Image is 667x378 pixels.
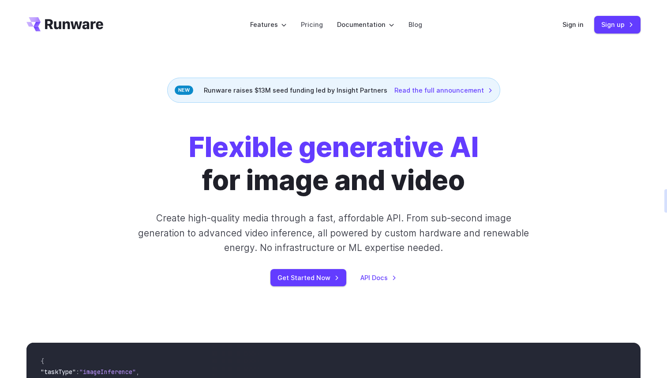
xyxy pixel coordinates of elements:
a: Get Started Now [270,269,346,286]
span: "imageInference" [79,368,136,376]
span: { [41,357,44,365]
div: Runware raises $13M seed funding led by Insight Partners [167,78,500,103]
a: Go to / [26,17,103,31]
span: : [76,368,79,376]
a: Sign in [562,19,584,30]
h1: for image and video [189,131,479,197]
label: Features [250,19,287,30]
p: Create high-quality media through a fast, affordable API. From sub-second image generation to adv... [137,211,530,255]
a: Blog [408,19,422,30]
a: Pricing [301,19,323,30]
a: Sign up [594,16,641,33]
span: "taskType" [41,368,76,376]
label: Documentation [337,19,394,30]
span: , [136,368,139,376]
a: Read the full announcement [394,85,493,95]
strong: Flexible generative AI [189,131,479,164]
a: API Docs [360,273,397,283]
